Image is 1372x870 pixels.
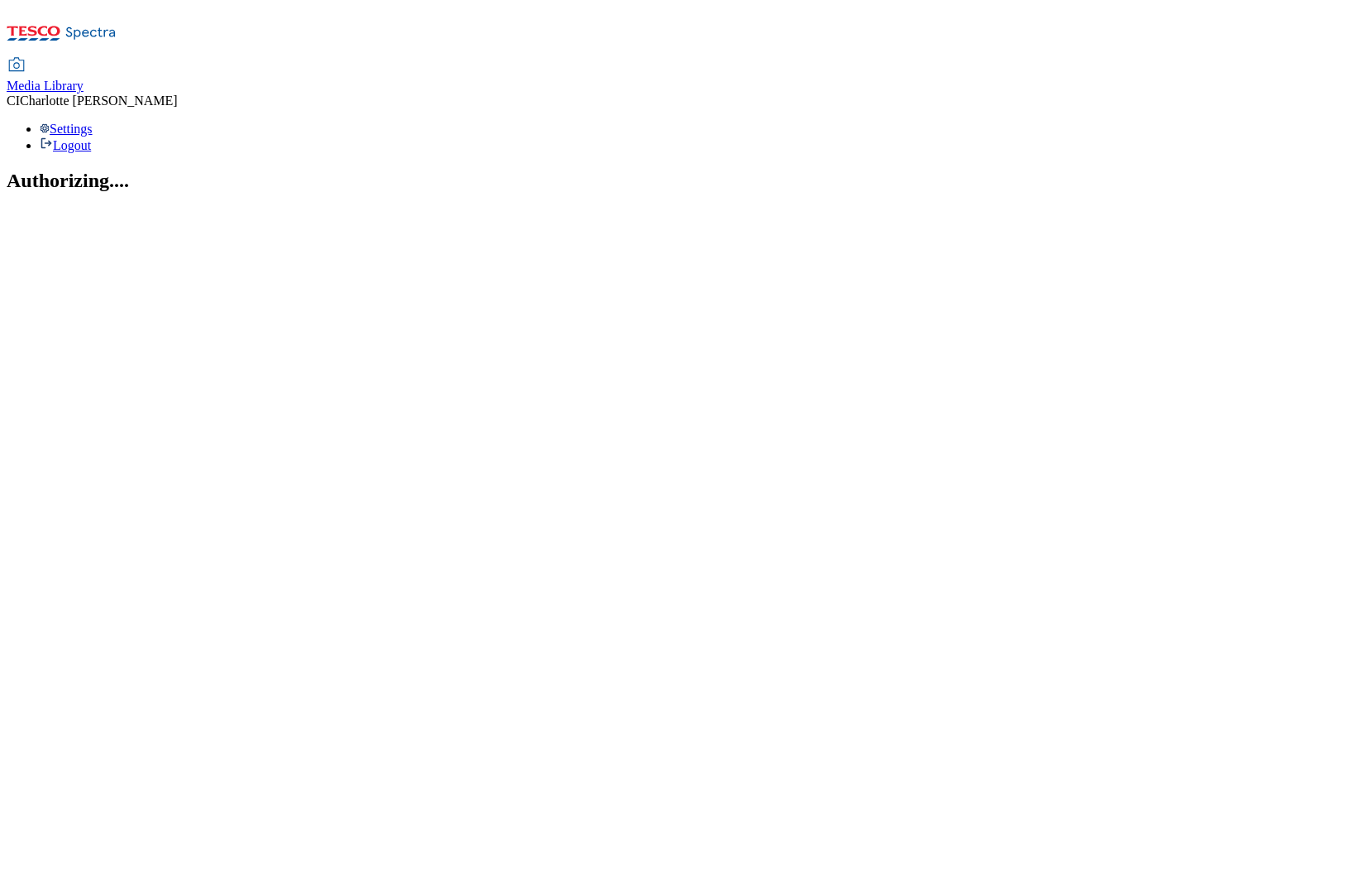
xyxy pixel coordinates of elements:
span: CI [7,94,20,108]
h2: Authorizing.... [7,170,1365,192]
a: Media Library [7,59,84,94]
a: Settings [40,122,93,136]
span: Media Library [7,79,84,93]
a: Logout [40,138,91,152]
span: Charlotte [PERSON_NAME] [20,94,178,108]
